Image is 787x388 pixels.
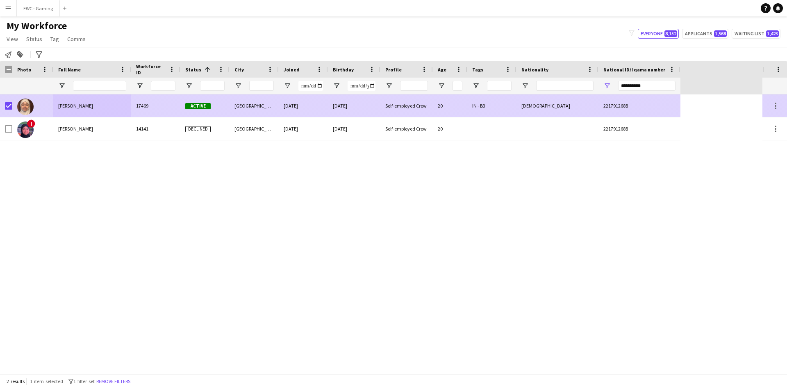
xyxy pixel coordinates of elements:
[58,67,81,73] span: Full Name
[58,82,66,90] button: Open Filter Menu
[438,67,446,73] span: Age
[249,81,274,91] input: City Filter Input
[73,81,126,91] input: Full Name Filter Input
[385,67,402,73] span: Profile
[348,81,375,91] input: Birthday Filter Input
[234,67,244,73] span: City
[26,35,42,43] span: Status
[136,82,143,90] button: Open Filter Menu
[58,126,93,132] span: [PERSON_NAME]
[380,94,433,117] div: Self-employed Crew
[17,122,34,138] img: Reem Yousif
[438,82,445,90] button: Open Filter Menu
[30,378,63,384] span: 1 item selected
[536,81,594,91] input: Nationality Filter Input
[433,117,467,140] div: 20
[47,34,62,44] a: Tag
[7,20,67,32] span: My Workforce
[638,29,679,39] button: Everyone8,152
[279,94,328,117] div: [DATE]
[17,99,34,115] img: Reem Yousif
[230,117,279,140] div: [GEOGRAPHIC_DATA]
[521,67,548,73] span: Nationality
[472,82,480,90] button: Open Filter Menu
[603,67,665,73] span: National ID/ Iqama number
[298,81,323,91] input: Joined Filter Input
[131,94,180,117] div: 17469
[3,50,13,60] app-action-btn: Notify workforce
[151,81,175,91] input: Workforce ID Filter Input
[385,82,393,90] button: Open Filter Menu
[603,103,628,109] span: 2217912688
[333,67,354,73] span: Birthday
[185,103,211,109] span: Active
[664,30,677,37] span: 8,152
[472,67,483,73] span: Tags
[714,30,727,37] span: 1,568
[64,34,89,44] a: Comms
[284,67,300,73] span: Joined
[328,94,380,117] div: [DATE]
[15,50,25,60] app-action-btn: Add to tag
[328,117,380,140] div: [DATE]
[200,81,225,91] input: Status Filter Input
[521,82,529,90] button: Open Filter Menu
[603,126,628,132] span: 2217912688
[185,126,211,132] span: Declined
[618,81,676,91] input: National ID/ Iqama number Filter Input
[333,82,340,90] button: Open Filter Menu
[27,119,35,128] span: !
[58,103,93,109] span: [PERSON_NAME]
[23,34,45,44] a: Status
[380,117,433,140] div: Self-employed Crew
[185,67,201,73] span: Status
[732,29,780,39] button: Waiting list1,423
[17,0,60,16] button: EWC - Gaming
[136,63,166,76] span: Workforce ID
[766,30,779,37] span: 1,423
[73,378,95,384] span: 1 filter set
[234,82,242,90] button: Open Filter Menu
[516,94,598,117] div: [DEMOGRAPHIC_DATA]
[433,94,467,117] div: 20
[284,82,291,90] button: Open Filter Menu
[467,94,516,117] div: IN - B3
[95,377,132,386] button: Remove filters
[279,117,328,140] div: [DATE]
[230,94,279,117] div: [GEOGRAPHIC_DATA]
[603,82,611,90] button: Open Filter Menu
[453,81,462,91] input: Age Filter Input
[185,82,193,90] button: Open Filter Menu
[7,35,18,43] span: View
[682,29,728,39] button: Applicants1,568
[67,35,86,43] span: Comms
[17,67,31,73] span: Photo
[131,117,180,140] div: 14141
[34,50,44,60] app-action-btn: Advanced filters
[400,81,428,91] input: Profile Filter Input
[3,34,21,44] a: View
[50,35,59,43] span: Tag
[487,81,512,91] input: Tags Filter Input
